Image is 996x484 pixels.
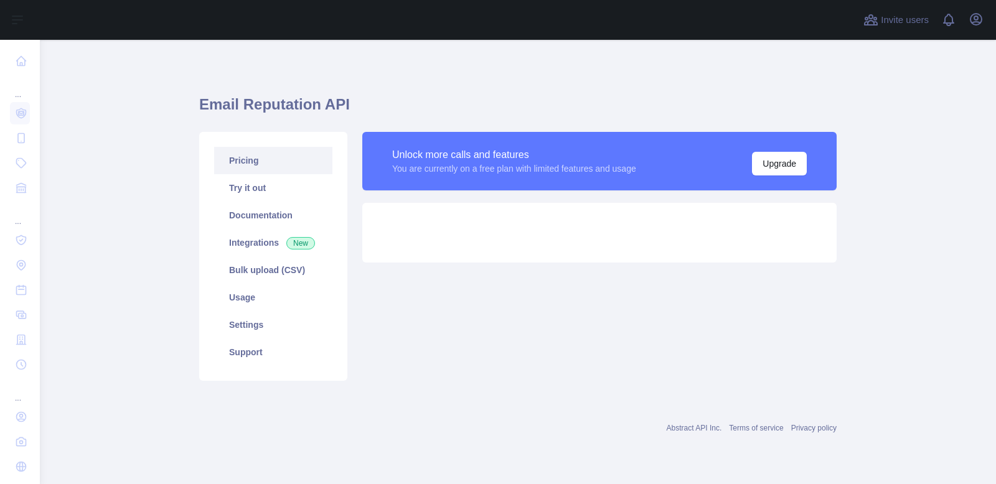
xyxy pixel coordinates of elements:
a: Terms of service [729,424,783,432]
h1: Email Reputation API [199,95,837,124]
div: ... [10,202,30,226]
a: Pricing [214,147,332,174]
div: You are currently on a free plan with limited features and usage [392,162,636,175]
a: Documentation [214,202,332,229]
button: Upgrade [752,152,807,175]
a: Bulk upload (CSV) [214,256,332,284]
a: Abstract API Inc. [667,424,722,432]
a: Try it out [214,174,332,202]
a: Integrations New [214,229,332,256]
div: ... [10,378,30,403]
a: Settings [214,311,332,338]
a: Privacy policy [791,424,837,432]
span: Invite users [881,13,929,27]
span: New [286,237,315,249]
a: Usage [214,284,332,311]
div: ... [10,75,30,100]
a: Support [214,338,332,366]
div: Unlock more calls and features [392,147,636,162]
button: Invite users [861,10,931,30]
